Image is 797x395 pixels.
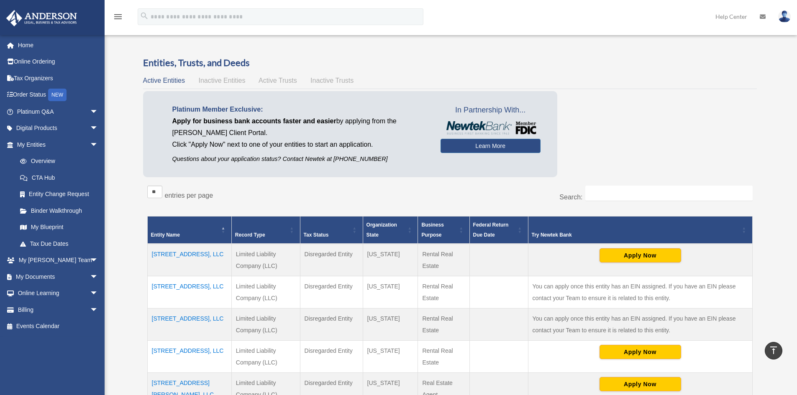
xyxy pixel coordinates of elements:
a: Platinum Q&Aarrow_drop_down [6,103,111,120]
p: Questions about your application status? Contact Newtek at [PHONE_NUMBER] [172,154,428,164]
span: Business Purpose [421,222,443,238]
span: arrow_drop_down [90,120,107,137]
th: Record Type: Activate to sort [231,217,300,244]
td: Disregarded Entity [300,276,363,308]
a: Home [6,37,111,54]
a: My Entitiesarrow_drop_down [6,136,107,153]
span: Organization State [366,222,397,238]
a: Digital Productsarrow_drop_down [6,120,111,137]
span: arrow_drop_down [90,136,107,153]
td: You can apply once this entity has an EIN assigned. If you have an EIN please contact your Team t... [528,308,752,341]
span: Inactive Trusts [310,77,354,84]
a: Binder Walkthrough [12,202,107,219]
a: Entity Change Request [12,186,107,203]
a: Order StatusNEW [6,87,111,104]
span: Active Trusts [259,77,297,84]
img: User Pic [778,10,791,23]
th: Business Purpose: Activate to sort [418,217,469,244]
td: [STREET_ADDRESS], LLC [147,276,231,308]
span: Record Type [235,232,265,238]
button: Apply Now [600,248,681,262]
td: [STREET_ADDRESS], LLC [147,244,231,276]
i: vertical_align_top [769,345,779,355]
span: Active Entities [143,77,185,84]
span: arrow_drop_down [90,301,107,319]
div: Try Newtek Bank [532,230,740,240]
a: Tax Due Dates [12,235,107,252]
a: Tax Organizers [6,70,111,87]
img: Anderson Advisors Platinum Portal [4,10,79,26]
p: Platinum Member Exclusive: [172,104,428,115]
td: Rental Real Estate [418,341,469,373]
a: Overview [12,153,103,170]
span: Entity Name [151,232,180,238]
td: Disregarded Entity [300,341,363,373]
td: [STREET_ADDRESS], LLC [147,341,231,373]
span: arrow_drop_down [90,103,107,120]
td: Rental Real Estate [418,244,469,276]
span: arrow_drop_down [90,268,107,285]
td: Disregarded Entity [300,244,363,276]
a: menu [113,15,123,22]
label: entries per page [165,192,213,199]
p: by applying from the [PERSON_NAME] Client Portal. [172,115,428,139]
td: Limited Liability Company (LLC) [231,244,300,276]
a: My Blueprint [12,219,107,236]
a: CTA Hub [12,169,107,186]
button: Apply Now [600,377,681,391]
td: [STREET_ADDRESS], LLC [147,308,231,341]
p: Click "Apply Now" next to one of your entities to start an application. [172,139,428,150]
span: Apply for business bank accounts faster and easier [172,117,336,125]
a: vertical_align_top [765,342,782,359]
a: Learn More [441,139,541,153]
a: Online Ordering [6,54,111,70]
td: Rental Real Estate [418,276,469,308]
span: Tax Status [304,232,329,238]
a: My Documentsarrow_drop_down [6,268,111,285]
th: Try Newtek Bank : Activate to sort [528,217,752,244]
i: search [140,11,149,20]
span: arrow_drop_down [90,252,107,269]
td: Limited Liability Company (LLC) [231,341,300,373]
td: [US_STATE] [363,244,418,276]
th: Entity Name: Activate to invert sorting [147,217,231,244]
span: Federal Return Due Date [473,222,509,238]
td: You can apply once this entity has an EIN assigned. If you have an EIN please contact your Team t... [528,276,752,308]
th: Federal Return Due Date: Activate to sort [469,217,528,244]
th: Tax Status: Activate to sort [300,217,363,244]
div: NEW [48,89,67,101]
td: [US_STATE] [363,308,418,341]
button: Apply Now [600,345,681,359]
span: arrow_drop_down [90,285,107,302]
td: Disregarded Entity [300,308,363,341]
td: Limited Liability Company (LLC) [231,276,300,308]
a: Events Calendar [6,318,111,335]
h3: Entities, Trusts, and Deeds [143,56,757,69]
span: Inactive Entities [198,77,245,84]
a: My [PERSON_NAME] Teamarrow_drop_down [6,252,111,269]
td: Rental Real Estate [418,308,469,341]
span: In Partnership With... [441,104,541,117]
a: Online Learningarrow_drop_down [6,285,111,302]
td: [US_STATE] [363,276,418,308]
img: NewtekBankLogoSM.png [445,121,536,135]
th: Organization State: Activate to sort [363,217,418,244]
a: Billingarrow_drop_down [6,301,111,318]
label: Search: [559,194,582,201]
td: [US_STATE] [363,341,418,373]
td: Limited Liability Company (LLC) [231,308,300,341]
i: menu [113,12,123,22]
